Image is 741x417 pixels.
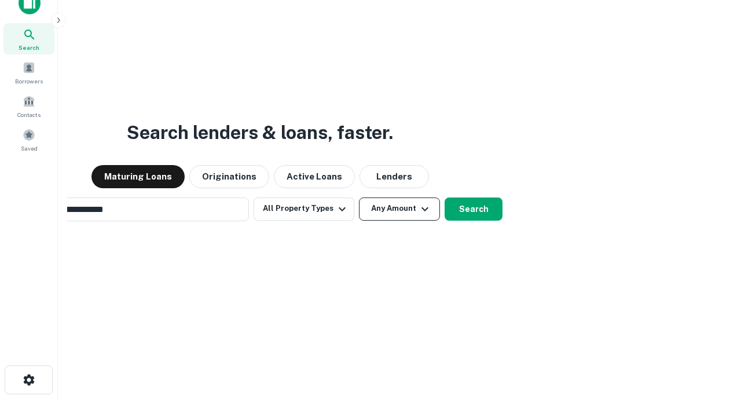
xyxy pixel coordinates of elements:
button: Lenders [360,165,429,188]
a: Contacts [3,90,54,122]
button: Any Amount [359,197,440,221]
button: Active Loans [274,165,355,188]
a: Borrowers [3,57,54,88]
span: Contacts [17,110,41,119]
button: Maturing Loans [91,165,185,188]
a: Search [3,23,54,54]
button: Search [445,197,502,221]
a: Saved [3,124,54,155]
span: Search [19,43,39,52]
button: Originations [189,165,269,188]
span: Borrowers [15,76,43,86]
button: All Property Types [254,197,354,221]
h3: Search lenders & loans, faster. [127,119,393,147]
span: Saved [21,144,38,153]
iframe: Chat Widget [683,324,741,380]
